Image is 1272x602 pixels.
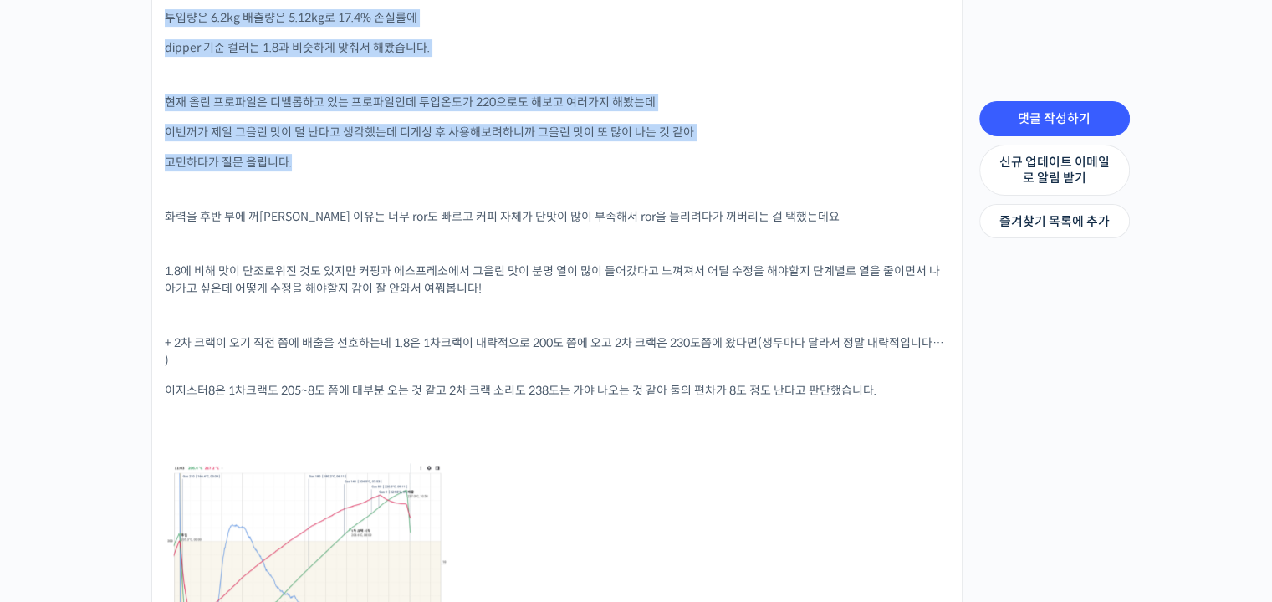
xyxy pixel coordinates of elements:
[165,154,949,171] p: 고민하다가 질문 올립니다.
[165,263,949,298] p: 1.8에 비해 맛이 단조로워진 것도 있지만 커핑과 에스프레소에서 그을린 맛이 분명 열이 많이 들어갔다고 느껴져서 어딜 수정을 해야할지 단계별로 열을 줄이면서 나아가고 싶은데 ...
[216,463,321,505] a: 설정
[165,383,876,398] span: 이지스터8은 1차크랙도 205~8도 쯤에 대부분 오는 것 같고 2차 크랙 소리도 238도는 가야 나오는 것 같아 둘의 편차가 8도 정도 난다고 판단했습니다.
[165,39,949,57] p: dipper 기준 컬러는 1.8과 비슷하게 맞춰서 해봤습니다.
[165,208,949,226] p: 화력을 후반 부에 꺼[PERSON_NAME] 이유는 너무 ror도 빠르고 커피 자체가 단맛이 많이 부족해서 ror을 늘리려다가 꺼버리는 걸 택했는데요
[165,9,949,27] p: 투입량은 6.2kg 배출량은 5.12kg로 17.4% 손실률에
[979,101,1130,136] a: 댓글 작성하기
[258,488,278,502] span: 설정
[153,489,173,503] span: 대화
[165,334,949,370] p: + 2차 크랙이 오기 직전 쯤에 배출을 선호하는데 1.8은 1차크랙이 대략적으로 200도 쯤에 오고 2차 크랙은 230도쯤에 왔다면(생두마다 달라서 정말 대략적입니다… )
[165,94,949,111] p: 현재 올린 프로파일은 디벨롭하고 있는 프로파일인데 투입온도가 220으로도 해보고 여러가지 해봤는데
[5,463,110,505] a: 홈
[165,124,949,141] p: 이번꺼가 제일 그을린 맛이 덜 난다고 생각했는데 디게싱 후 사용해보려하니까 그을린 맛이 또 많이 나는 것 같아
[979,204,1130,239] a: 즐겨찾기 목록에 추가
[979,145,1130,196] a: 신규 업데이트 이메일로 알림 받기
[53,488,63,502] span: 홈
[110,463,216,505] a: 대화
